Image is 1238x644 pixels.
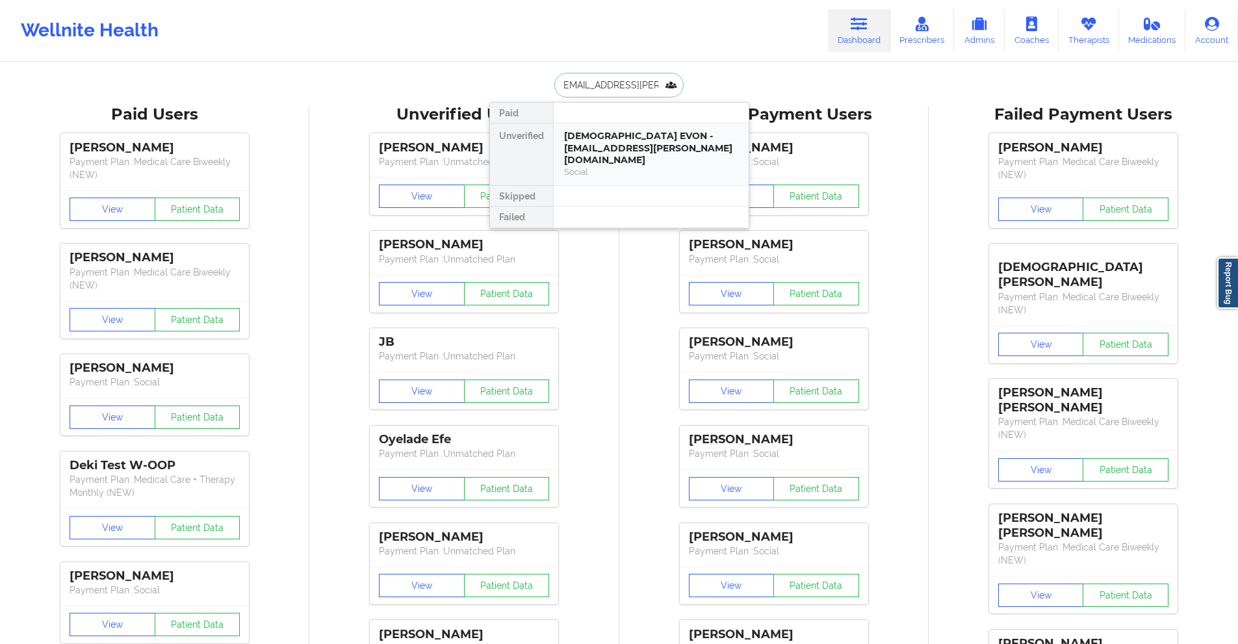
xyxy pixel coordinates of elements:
button: View [70,406,155,429]
div: Unverified Users [318,105,610,125]
button: View [379,477,465,500]
p: Payment Plan : Social [70,584,240,597]
div: [PERSON_NAME] [689,140,859,155]
p: Payment Plan : Social [689,545,859,558]
div: [PERSON_NAME] [689,335,859,350]
div: [PERSON_NAME] [70,140,240,155]
div: Paid Users [9,105,300,125]
a: Dashboard [828,9,890,52]
div: [PERSON_NAME] [379,140,549,155]
a: Prescribers [890,9,955,52]
button: View [379,574,465,597]
div: Unverified [490,123,553,186]
p: Payment Plan : Social [689,447,859,460]
p: Payment Plan : Medical Care Biweekly (NEW) [998,415,1168,441]
div: Oyelade Efe [379,432,549,447]
button: Patient Data [155,613,240,636]
button: View [379,185,465,208]
div: [PERSON_NAME] [689,627,859,642]
button: Patient Data [464,282,550,305]
div: [DEMOGRAPHIC_DATA] EVON - [EMAIL_ADDRESS][PERSON_NAME][DOMAIN_NAME] [564,130,738,166]
button: View [998,458,1084,482]
button: Patient Data [464,380,550,403]
a: Coaches [1005,9,1059,52]
div: Social [564,166,738,177]
button: Patient Data [1083,198,1168,221]
button: View [998,198,1084,221]
div: [PERSON_NAME] [70,361,240,376]
a: Report Bug [1217,257,1238,309]
p: Payment Plan : Medical Care Biweekly (NEW) [998,290,1168,316]
button: Patient Data [773,477,859,500]
div: [PERSON_NAME] [70,250,240,265]
button: Patient Data [155,308,240,331]
button: View [70,198,155,221]
div: [PERSON_NAME] [379,237,549,252]
button: Patient Data [773,574,859,597]
button: View [689,477,775,500]
button: View [998,333,1084,356]
a: Admins [954,9,1005,52]
p: Payment Plan : Social [70,376,240,389]
div: [PERSON_NAME] [689,530,859,545]
button: Patient Data [773,282,859,305]
button: Patient Data [464,185,550,208]
div: JB [379,335,549,350]
button: View [689,380,775,403]
p: Payment Plan : Social [689,253,859,266]
button: Patient Data [773,380,859,403]
a: Therapists [1059,9,1119,52]
button: View [70,516,155,539]
button: Patient Data [155,198,240,221]
button: View [70,308,155,331]
button: Patient Data [155,406,240,429]
p: Payment Plan : Medical Care Biweekly (NEW) [70,155,240,181]
button: View [70,613,155,636]
button: Patient Data [1083,333,1168,356]
div: Failed [490,207,553,227]
p: Payment Plan : Medical Care Biweekly (NEW) [998,155,1168,181]
button: View [689,574,775,597]
p: Payment Plan : Unmatched Plan [379,545,549,558]
div: Skipped [490,186,553,207]
button: Patient Data [1083,584,1168,607]
div: Failed Payment Users [938,105,1229,125]
a: Account [1185,9,1238,52]
div: [DEMOGRAPHIC_DATA][PERSON_NAME] [998,250,1168,290]
button: View [998,584,1084,607]
p: Payment Plan : Medical Care Biweekly (NEW) [998,541,1168,567]
button: Patient Data [464,574,550,597]
p: Payment Plan : Medical Care Biweekly (NEW) [70,266,240,292]
p: Payment Plan : Unmatched Plan [379,447,549,460]
div: [PERSON_NAME] [689,237,859,252]
button: Patient Data [1083,458,1168,482]
p: Payment Plan : Unmatched Plan [379,350,549,363]
div: [PERSON_NAME] [PERSON_NAME] [998,511,1168,541]
p: Payment Plan : Unmatched Plan [379,155,549,168]
button: Patient Data [773,185,859,208]
p: Payment Plan : Unmatched Plan [379,253,549,266]
div: Paid [490,103,553,123]
button: View [379,282,465,305]
div: [PERSON_NAME] [379,530,549,545]
div: [PERSON_NAME] [998,140,1168,155]
p: Payment Plan : Social [689,155,859,168]
div: [PERSON_NAME] [689,432,859,447]
button: View [379,380,465,403]
div: Deki Test W-OOP [70,458,240,473]
div: [PERSON_NAME] [70,569,240,584]
a: Medications [1119,9,1186,52]
div: Skipped Payment Users [628,105,920,125]
button: Patient Data [155,516,240,539]
div: [PERSON_NAME] [PERSON_NAME] [998,385,1168,415]
button: View [689,282,775,305]
button: Patient Data [464,477,550,500]
div: [PERSON_NAME] [379,627,549,642]
p: Payment Plan : Medical Care + Therapy Monthly (NEW) [70,473,240,499]
p: Payment Plan : Social [689,350,859,363]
